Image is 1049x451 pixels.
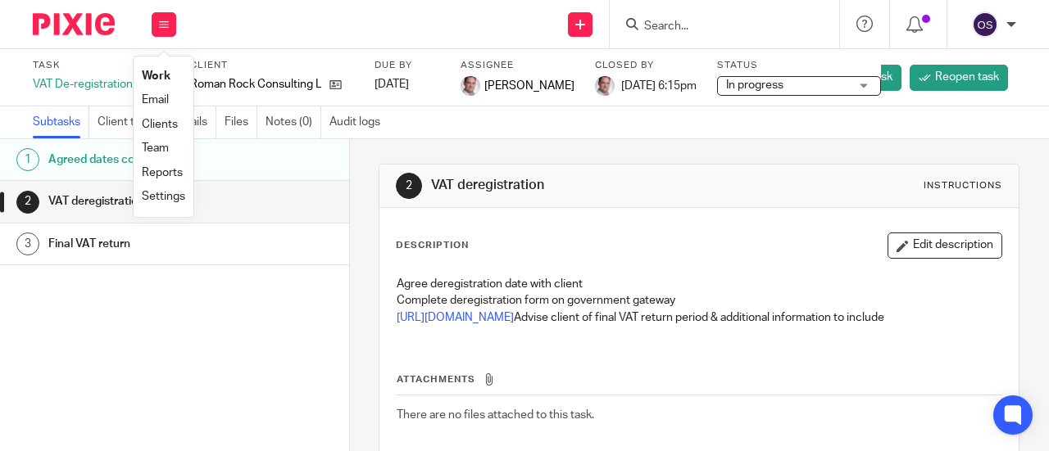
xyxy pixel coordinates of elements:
[142,119,178,130] a: Clients
[484,78,574,94] span: [PERSON_NAME]
[48,189,238,214] h1: VAT deregistration
[888,232,1002,259] button: Edit description
[48,232,238,256] h1: Final VAT return
[397,309,1001,326] p: Advise client of final VAT return period & additional information to include
[726,79,783,91] span: In progress
[16,191,39,214] div: 2
[142,70,170,82] a: Work
[33,13,115,35] img: Pixie
[142,191,185,202] a: Settings
[329,106,388,138] a: Audit logs
[33,76,170,92] div: VAT De-registration [DATE]
[595,76,615,96] img: Munro%20Partners-3202.jpg
[461,59,574,72] label: Assignee
[397,375,475,384] span: Attachments
[375,59,440,72] label: Due by
[142,94,169,106] a: Email
[595,59,697,72] label: Closed by
[924,179,1002,192] div: Instructions
[621,80,697,92] span: [DATE] 6:15pm
[935,69,999,85] span: Reopen task
[266,106,321,138] a: Notes (0)
[225,106,257,138] a: Files
[33,59,170,72] label: Task
[910,65,1008,91] a: Reopen task
[375,76,440,92] div: [DATE]
[142,142,169,154] a: Team
[397,409,594,421] span: There are no files attached to this task.
[16,232,39,255] div: 3
[431,177,734,194] h1: VAT deregistration
[142,167,183,178] a: Reports
[48,147,238,172] h1: Agreed dates confirmation
[643,20,790,34] input: Search
[16,148,39,171] div: 1
[972,11,998,38] img: svg%3E
[397,312,514,323] a: [URL][DOMAIN_NAME]
[717,59,881,72] label: Status
[461,76,480,96] img: Munro%20Partners-3202.jpg
[190,76,321,92] p: Roman Rock Consulting Ltd
[397,276,1001,309] p: Agree deregistration date with client Complete deregistration form on government gateway
[33,106,89,138] a: Subtasks
[98,106,166,138] a: Client tasks
[190,59,354,72] label: Client
[396,239,469,252] p: Description
[175,106,216,138] a: Emails
[396,173,422,199] div: 2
